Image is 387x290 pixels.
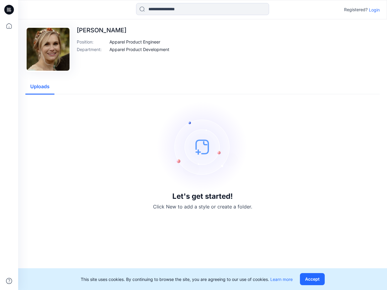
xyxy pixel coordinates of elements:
p: This site uses cookies. By continuing to browse the site, you are agreeing to our use of cookies. [81,276,293,282]
button: Uploads [25,79,54,95]
a: Learn more [270,277,293,282]
img: empty-state-image.svg [157,101,248,192]
button: Accept [300,273,325,285]
h3: Let's get started! [172,192,233,201]
p: Click New to add a style or create a folder. [153,203,252,210]
p: Apparel Product Engineer [109,39,160,45]
p: Login [369,7,380,13]
p: Department : [77,46,107,53]
p: Position : [77,39,107,45]
p: Registered? [344,6,368,13]
img: Dempsi Filipek [27,28,70,71]
p: [PERSON_NAME] [77,27,169,34]
p: Apparel Product Development [109,46,169,53]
